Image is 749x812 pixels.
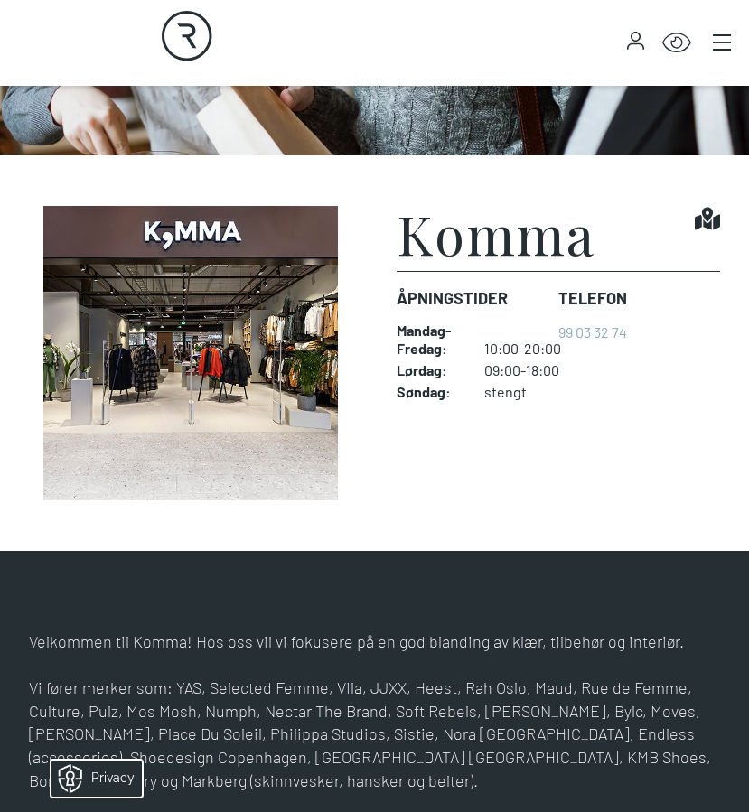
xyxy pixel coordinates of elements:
h1: Komma [397,206,595,260]
dd: 10:00-20:00 [484,322,566,358]
button: Open Accessibility Menu [662,29,691,58]
dd: 09:00-18:00 [484,361,566,379]
dd: stengt [484,383,566,401]
dt: Lørdag : [397,361,467,379]
dt: Søndag : [397,383,467,401]
dt: Telefon [558,286,627,311]
p: Vi fører merker som: YAS, Selected Femme, VIla, JJXX, Heest, Rah Oslo, Maud, Rue de Femme, Cultur... [29,677,720,792]
a: 99 03 32 74 [558,323,627,341]
details: Attribution [685,325,749,339]
div: © Mappedin [689,328,734,338]
iframe: Manage Preferences [18,754,165,803]
button: Main menu [709,30,735,55]
dt: Åpningstider [397,286,558,311]
dt: Mandag - Fredag : [397,322,467,358]
p: Velkommen til Komma! Hos oss vil vi fokusere på en god blanding av klær, tilbehør og interiør. [29,630,720,654]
